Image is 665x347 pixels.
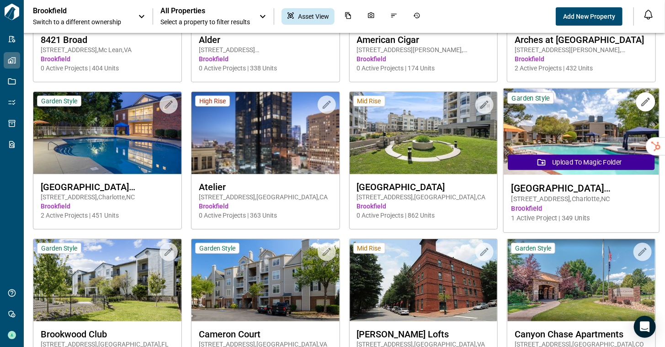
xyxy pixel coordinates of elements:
span: 0 Active Projects | 338 Units [199,64,332,73]
img: property-asset [33,92,181,174]
img: property-asset [33,239,181,321]
span: 0 Active Projects | 404 Units [41,64,174,73]
span: [STREET_ADDRESS] , Charlotte , NC [511,194,651,204]
button: Upload to Magic Folder [508,155,655,170]
span: 2 Active Projects | 432 Units [515,64,648,73]
img: property-asset [350,239,498,321]
div: Asset View [282,8,335,25]
span: Add New Property [563,12,615,21]
span: [STREET_ADDRESS] , Mc Lean , VA [41,45,174,54]
div: Issues & Info [385,8,403,25]
span: 0 Active Projects | 862 Units [357,211,490,220]
span: Arches at [GEOGRAPHIC_DATA] [515,34,648,45]
span: [STREET_ADDRESS] , [GEOGRAPHIC_DATA] , CA [357,192,490,202]
span: Mid Rise [357,97,381,105]
div: Open Intercom Messenger [634,316,656,338]
span: [GEOGRAPHIC_DATA] [357,182,490,192]
span: High Rise [199,97,226,105]
span: Brookfield [357,54,490,64]
img: property-asset [350,92,498,174]
p: Brookfield [33,6,115,16]
span: Brookwood Club [41,329,174,340]
button: Open notification feed [641,7,656,22]
span: Alder [199,34,332,45]
span: 1 Active Project | 349 Units [511,214,651,223]
span: Garden Style [199,244,235,252]
span: Brookfield [357,202,490,211]
img: property-asset [504,89,659,175]
button: Add New Property [556,7,622,26]
img: property-asset [192,92,340,174]
span: [GEOGRAPHIC_DATA] Apartments [41,182,174,192]
span: 0 Active Projects | 363 Units [199,211,332,220]
span: Mid Rise [357,244,381,252]
span: Select a property to filter results [160,17,250,27]
span: Brookfield [515,54,648,64]
span: [STREET_ADDRESS][PERSON_NAME] , Northridge , CA [199,45,332,54]
img: property-asset [192,239,340,321]
div: Documents [339,8,357,25]
span: Garden Style [512,94,550,102]
img: property-asset [507,239,655,321]
span: Brookfield [199,54,332,64]
span: [GEOGRAPHIC_DATA] Apartments [511,182,651,194]
span: [PERSON_NAME] Lofts [357,329,490,340]
span: Brookfield [511,204,651,214]
span: Brookfield [41,54,174,64]
span: American Cigar [357,34,490,45]
span: Garden Style [41,97,77,105]
div: Job History [408,8,426,25]
span: [STREET_ADDRESS] , [GEOGRAPHIC_DATA] , CA [199,192,332,202]
span: 2 Active Projects | 451 Units [41,211,174,220]
div: Photos [362,8,380,25]
span: Canyon Chase Apartments [515,329,648,340]
span: Cameron Court [199,329,332,340]
span: Brookfield [41,202,174,211]
span: 8421 Broad [41,34,174,45]
span: Brookfield [199,202,332,211]
span: 0 Active Projects | 174 Units [357,64,490,73]
span: All Properties [160,6,250,16]
span: Asset View [298,12,329,21]
span: Garden Style [41,244,77,252]
span: Switch to a different ownership [33,17,129,27]
span: [STREET_ADDRESS] , Charlotte , NC [41,192,174,202]
span: [STREET_ADDRESS][PERSON_NAME] , [GEOGRAPHIC_DATA] , VA [357,45,490,54]
span: Garden Style [515,244,551,252]
span: Atelier [199,182,332,192]
span: [STREET_ADDRESS][PERSON_NAME] , [PERSON_NAME] , AZ [515,45,648,54]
